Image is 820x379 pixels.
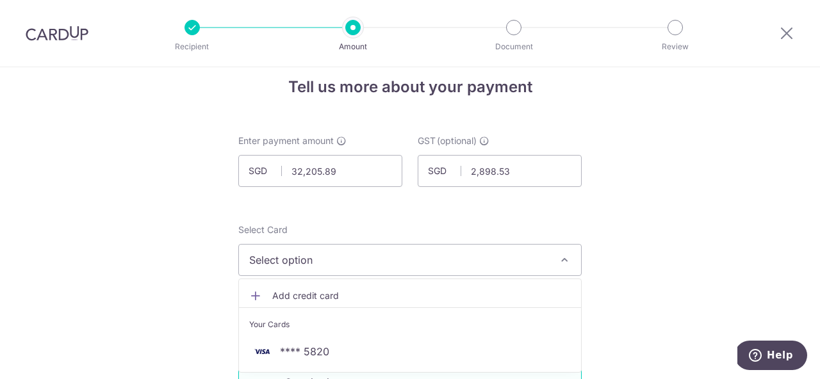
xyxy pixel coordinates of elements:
span: Add credit card [272,289,571,302]
span: SGD [249,165,282,177]
input: 0.00 [418,155,582,187]
img: VISA [249,344,275,359]
span: GST [418,134,436,147]
ul: Select option [238,278,582,373]
a: Add credit card [239,284,581,307]
input: 0.00 [238,155,402,187]
h4: Tell us more about your payment [238,76,582,99]
span: (optional) [437,134,477,147]
span: SGD [428,165,461,177]
img: CardUp [26,26,88,41]
span: Enter payment amount [238,134,334,147]
p: Review [628,40,723,53]
span: Your Cards [249,318,290,331]
span: Select option [249,252,548,268]
span: translation missing: en.payables.payment_networks.credit_card.summary.labels.select_card [238,224,288,235]
p: Recipient [145,40,240,53]
p: Amount [306,40,400,53]
iframe: Opens a widget where you can find more information [737,341,807,373]
p: Document [466,40,561,53]
button: Select option [238,244,582,276]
